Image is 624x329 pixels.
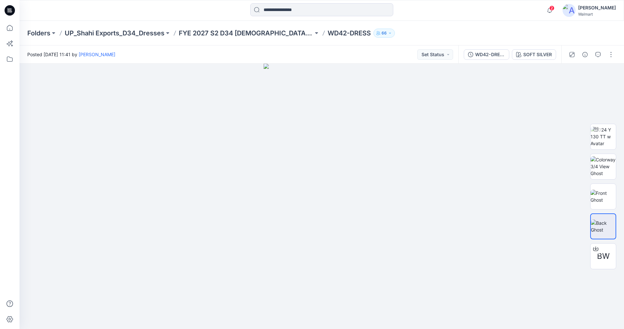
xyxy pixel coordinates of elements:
[464,49,509,60] button: WD42-DRESS
[373,29,395,38] button: 66
[591,156,616,177] img: Colorway 3/4 View Ghost
[578,4,616,12] div: [PERSON_NAME]
[264,64,380,329] img: eyJhbGciOiJIUzI1NiIsImtpZCI6IjAiLCJzbHQiOiJzZXMiLCJ0eXAiOiJKV1QifQ.eyJkYXRhIjp7InR5cGUiOiJzdG9yYW...
[597,250,610,262] span: BW
[578,12,616,17] div: Walmart
[328,29,371,38] p: WD42-DRESS
[523,51,552,58] div: SOFT SILVER
[27,29,50,38] a: Folders
[65,29,164,38] a: UP_Shahi Exports_D34_Dresses
[27,51,115,58] span: Posted [DATE] 11:41 by
[591,220,616,233] img: Back Ghost
[79,52,115,57] a: [PERSON_NAME]
[179,29,313,38] a: FYE 2027 S2 D34 [DEMOGRAPHIC_DATA] Dresses - Shahi
[382,30,387,37] p: 66
[591,126,616,147] img: 2024 Y 130 TT w Avatar
[512,49,556,60] button: SOFT SILVER
[475,51,505,58] div: WD42-DRESS
[563,4,576,17] img: avatar
[591,190,616,203] img: Front Ghost
[580,49,590,60] button: Details
[549,6,554,11] span: 2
